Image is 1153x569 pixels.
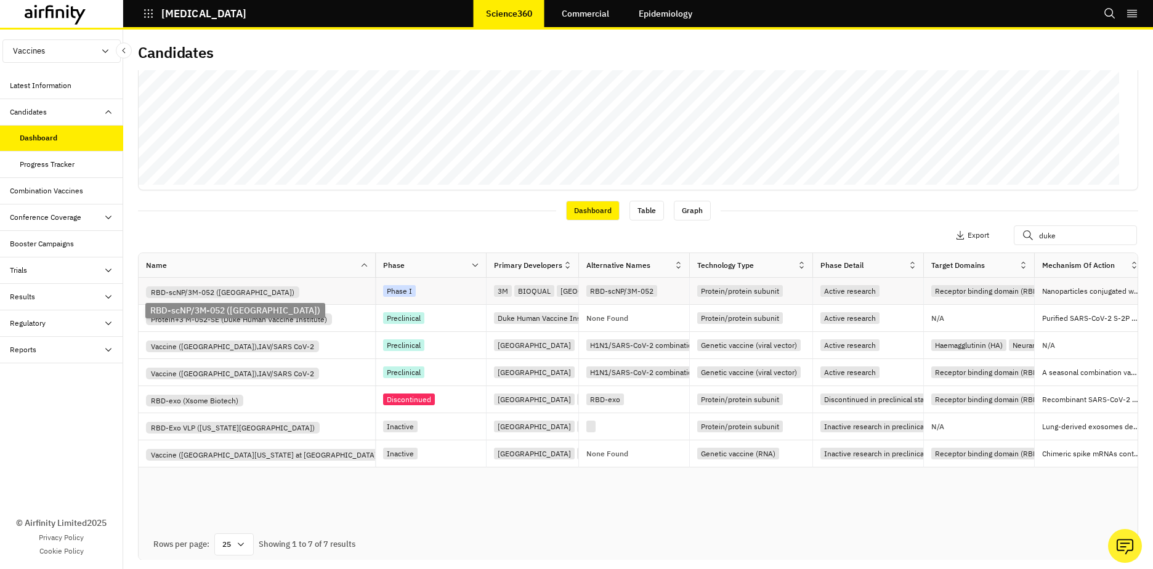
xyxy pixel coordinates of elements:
[1042,260,1115,271] div: Mechanism of Action
[153,538,209,551] div: Rows per page:
[494,285,512,297] div: 3M
[1042,421,1145,433] p: Lung-derived exosomes decorated with a recombinant SARS-CoV-2 receptor-binding domain
[2,39,121,63] button: Vaccines
[16,517,107,530] p: © Airfinity Limited 2025
[39,546,84,557] a: Cookie Policy
[697,366,801,378] div: Genetic vaccine (viral vector)
[968,231,989,240] p: Export
[146,449,384,461] div: Vaccine ([GEOGRAPHIC_DATA][US_STATE] at [GEOGRAPHIC_DATA])
[820,448,949,459] div: Inactive research in preclinical stage
[383,285,416,297] div: Phase I
[697,393,783,405] div: Protein/protein subunit
[383,448,418,459] div: Inactive
[586,393,624,405] div: RBD-exo
[586,285,657,297] div: RBD-scNP/3M-052
[146,260,167,271] div: Name
[577,393,697,405] div: [US_STATE][GEOGRAPHIC_DATA]
[146,286,299,298] div: RBD-scNP/3M-052 ([GEOGRAPHIC_DATA])
[1042,448,1145,460] p: Chimeric spike mRNAs containing N-terminal domain (NTD), and receptor binding domains (RBD) of va...
[486,9,532,18] p: Science360
[697,421,783,432] div: Protein/protein subunit
[116,42,132,59] button: Close Sidebar
[10,80,71,91] div: Latest Information
[20,132,57,143] div: Dashboard
[10,291,35,302] div: Results
[577,448,658,459] div: [GEOGRAPHIC_DATA]
[494,421,575,432] div: [GEOGRAPHIC_DATA]
[494,260,562,271] div: Primary Developers
[10,265,27,276] div: Trials
[494,448,575,459] div: [GEOGRAPHIC_DATA]
[1014,225,1137,245] input: Search
[697,260,754,271] div: Technology Type
[820,393,936,405] div: Discontinued in preclinical stage
[146,341,319,352] div: Vaccine ([GEOGRAPHIC_DATA]),IAV/SARS CoV-2
[820,339,880,351] div: Active research
[383,421,418,432] div: Inactive
[1108,529,1142,563] button: Ask our analysts
[586,315,628,322] p: None Found
[931,339,1006,351] div: Haemagglutinin (HA)
[586,260,650,271] div: Alternative Names
[1042,285,1145,297] p: Nanoparticles conjugated with the receptor-binding domain of SARS-CoV-2, and adjuvanted with 3M-0...
[1042,342,1055,349] p: N/A
[1104,3,1116,24] button: Search
[146,395,243,406] div: RBD-exo (Xsome Biotech)
[1009,339,1066,351] div: Neuraminidase
[931,366,1044,378] div: Receptor binding domain (RBD)
[557,285,637,297] div: [GEOGRAPHIC_DATA]
[586,366,727,378] div: H1N1/SARS-CoV-2 combination vaccine
[931,393,1044,405] div: Receptor binding domain (RBD)
[383,260,405,271] div: Phase
[931,260,985,271] div: Target Domains
[820,421,949,432] div: Inactive research in preclinical stage
[820,285,880,297] div: Active research
[138,44,214,62] h2: Candidates
[697,285,783,297] div: Protein/protein subunit
[1042,393,1145,406] p: Recombinant SARS-CoV-2 receptor-binding domains (RBDs) conjugated to lung-derived exosomes
[820,260,864,271] div: Phase Detail
[494,393,575,405] div: [GEOGRAPHIC_DATA]
[143,3,246,24] button: [MEDICAL_DATA]
[1042,366,1145,379] p: A seasonal combination vaccine targeting [MEDICAL_DATA] viruses and SARS-CoV-2
[514,285,554,297] div: BIOQUAL
[697,448,779,459] div: Genetic vaccine (RNA)
[931,285,1044,297] div: Receptor binding domain (RBD)
[494,366,575,378] div: [GEOGRAPHIC_DATA]
[383,339,424,351] div: Preclinical
[383,366,424,378] div: Preclinical
[10,185,83,196] div: Combination Vaccines
[629,201,664,220] div: Table
[955,225,989,245] button: Export
[494,339,575,351] div: [GEOGRAPHIC_DATA]
[20,159,75,170] div: Progress Tracker
[161,8,246,19] p: [MEDICAL_DATA]
[1042,312,1145,325] p: Purified SARS-CoV-2 S-2P spike (S) protein mixed with 3 M-052, a synthetic toll-like receptor (TL...
[931,448,1044,459] div: Receptor binding domain (RBD)
[10,107,47,118] div: Candidates
[146,368,319,379] div: Vaccine ([GEOGRAPHIC_DATA]),IAV/SARS CoV-2
[820,312,880,324] div: Active research
[39,532,84,543] a: Privacy Policy
[10,212,81,223] div: Conference Coverage
[383,312,424,324] div: Preclinical
[820,366,880,378] div: Active research
[674,201,711,220] div: Graph
[10,238,74,249] div: Booster Campaigns
[259,538,355,551] div: Showing 1 to 7 of 7 results
[586,339,727,351] div: H1N1/SARS-CoV-2 combination vaccine
[383,393,435,405] div: Discontinued
[931,423,944,430] p: N/A
[146,422,320,434] div: RBD-Exo VLP ([US_STATE][GEOGRAPHIC_DATA])
[697,339,801,351] div: Genetic vaccine (viral vector)
[214,533,254,555] div: 25
[931,315,944,322] p: N/A
[494,312,602,324] div: Duke Human Vaccine Institute
[10,318,46,329] div: Regulatory
[577,421,697,432] div: [US_STATE][GEOGRAPHIC_DATA]
[146,313,332,325] div: Protein+3 M-052-SE (Duke Human Vaccine Institute)
[566,201,620,220] div: Dashboard
[586,450,628,458] p: None Found
[10,344,36,355] div: Reports
[697,312,783,324] div: Protein/protein subunit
